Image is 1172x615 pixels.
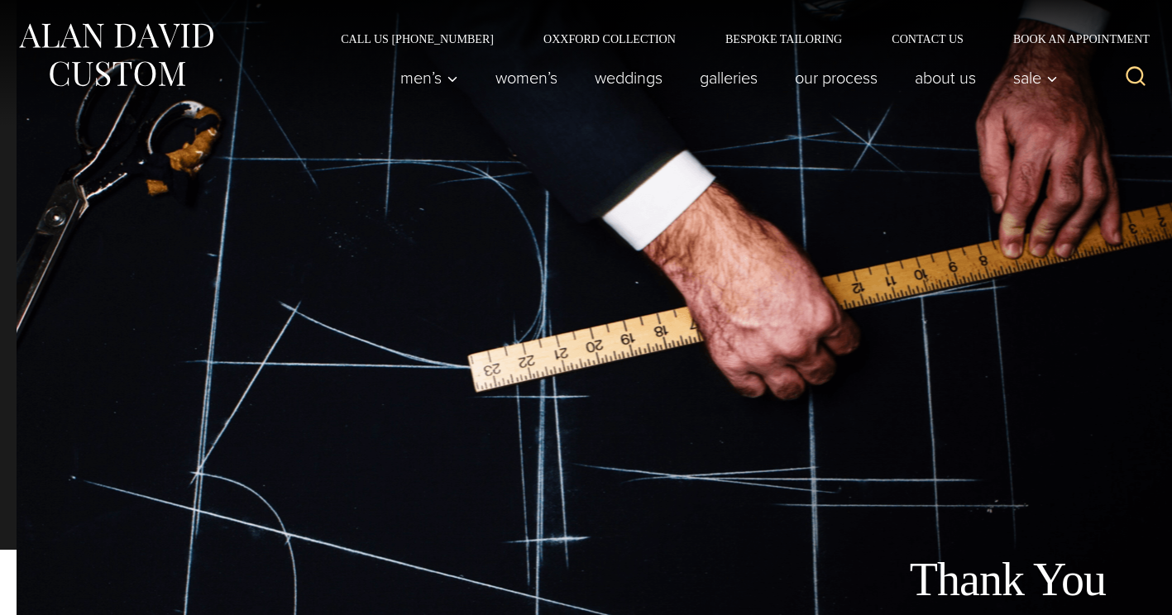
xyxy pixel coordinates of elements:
[777,61,897,94] a: Our Process
[1116,58,1155,98] button: View Search Form
[897,61,995,94] a: About Us
[988,33,1155,45] a: Book an Appointment
[576,61,682,94] a: weddings
[867,33,988,45] a: Contact Us
[316,33,1155,45] nav: Secondary Navigation
[519,33,701,45] a: Oxxford Collection
[738,552,1106,608] h1: Thank You
[17,18,215,92] img: Alan David Custom
[682,61,777,94] a: Galleries
[701,33,867,45] a: Bespoke Tailoring
[1013,69,1058,86] span: Sale
[477,61,576,94] a: Women’s
[400,69,458,86] span: Men’s
[382,61,1067,94] nav: Primary Navigation
[316,33,519,45] a: Call Us [PHONE_NUMBER]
